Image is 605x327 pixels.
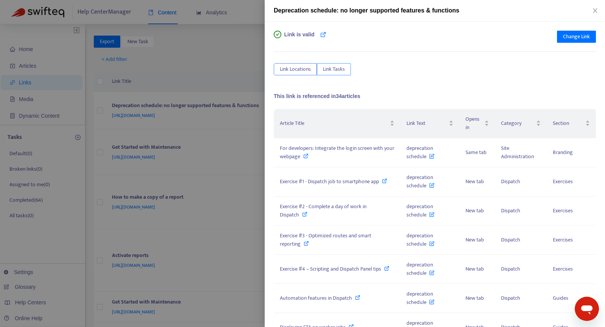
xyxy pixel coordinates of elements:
span: deprecation schedule [406,202,434,219]
span: Automation features in Dispatch [280,294,352,302]
span: Exercise #3 - Optimized routes and smart reporting [280,231,371,248]
span: New tab [465,235,484,244]
span: deprecation schedule [406,173,434,190]
span: Opens in [465,115,483,132]
span: Dispatch [501,265,520,273]
span: Link Text [406,119,447,128]
span: Exercises [553,235,573,244]
span: This link is referenced in 34 articles [274,93,360,99]
span: Link is valid [284,31,315,46]
iframe: Button to launch messaging window [575,297,599,321]
span: Deprecation schedule: no longer supported features & functions [274,7,459,14]
span: Article Title [280,119,388,128]
span: Link Tasks [323,65,345,73]
span: Dispatch [501,177,520,186]
button: Change Link [557,31,596,43]
span: Dispatch [501,206,520,215]
span: Exercise #1 - Dispatch job to smartphone app [280,177,379,186]
span: deprecation schedule [406,144,434,161]
span: New tab [465,265,484,273]
span: For developers: Integrate the login screen with your webpage [280,144,394,161]
span: Same tab [465,148,487,157]
span: Link Locations [280,65,311,73]
span: Change Link [563,33,590,41]
span: Category [501,119,535,128]
span: Exercises [553,206,573,215]
span: Guides [553,294,568,302]
th: Category [495,109,547,138]
span: New tab [465,206,484,215]
button: Link Locations [274,63,317,75]
span: deprecation schedule [406,290,434,307]
span: Exercises [553,177,573,186]
span: Section [553,119,584,128]
th: Link Text [400,109,459,138]
span: Exercises [553,265,573,273]
span: close [592,8,598,14]
button: Link Tasks [317,63,351,75]
span: Branding [553,148,573,157]
span: Dispatch [501,294,520,302]
span: Site Administration [501,144,534,161]
span: Dispatch [501,235,520,244]
span: deprecation schedule [406,260,434,277]
th: Opens in [459,109,495,138]
span: New tab [465,294,484,302]
th: Article Title [274,109,400,138]
span: Exercise #4 – Scripting and Dispatch Panel tips [280,265,381,273]
span: Exercise #2 - Complete a day of work in Dispatch [280,202,366,219]
button: Close [590,7,600,14]
span: New tab [465,177,484,186]
span: deprecation schedule [406,231,434,248]
span: check-circle [274,31,281,38]
th: Section [547,109,596,138]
